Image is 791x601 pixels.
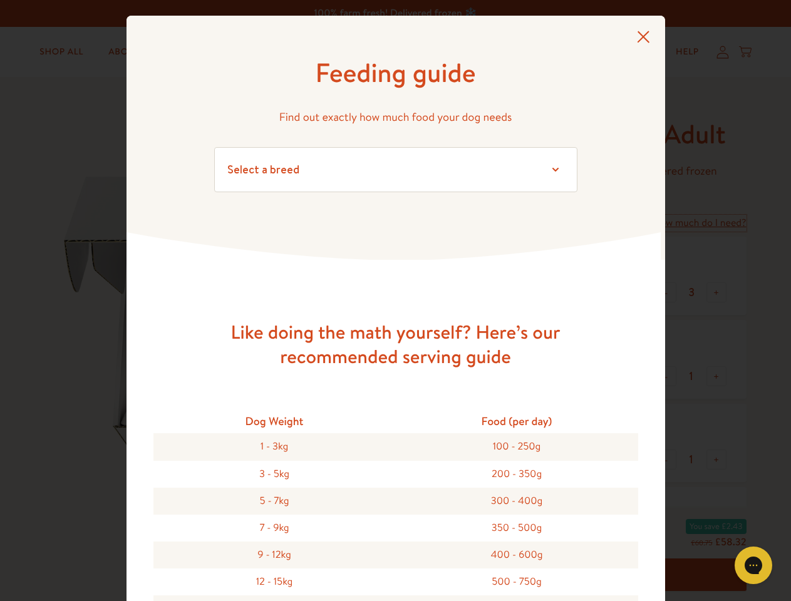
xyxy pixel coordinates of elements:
p: Find out exactly how much food your dog needs [214,108,577,127]
div: 300 - 400g [396,488,638,515]
div: 7 - 9kg [153,515,396,542]
h3: Like doing the math yourself? Here’s our recommended serving guide [195,320,596,369]
div: 3 - 5kg [153,461,396,488]
div: 200 - 350g [396,461,638,488]
div: Food (per day) [396,409,638,433]
div: 500 - 750g [396,568,638,595]
div: 5 - 7kg [153,488,396,515]
h1: Feeding guide [214,56,577,90]
div: 1 - 3kg [153,433,396,460]
div: 400 - 600g [396,542,638,568]
div: 12 - 15kg [153,568,396,595]
div: 100 - 250g [396,433,638,460]
iframe: Gorgias live chat messenger [728,542,778,588]
div: 9 - 12kg [153,542,396,568]
div: Dog Weight [153,409,396,433]
div: 350 - 500g [396,515,638,542]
